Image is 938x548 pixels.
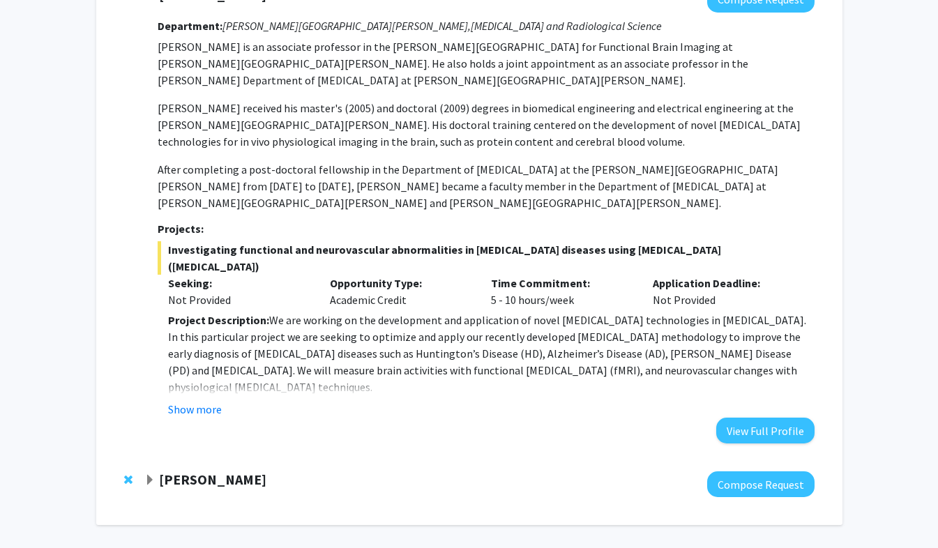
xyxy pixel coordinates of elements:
[642,275,804,308] div: Not Provided
[653,275,794,291] p: Application Deadline:
[158,19,222,33] strong: Department:
[707,471,815,497] button: Compose Request to Karen Fleming
[716,418,815,443] button: View Full Profile
[491,275,632,291] p: Time Commitment:
[330,275,471,291] p: Opportunity Type:
[319,275,481,308] div: Academic Credit
[222,19,471,33] i: [PERSON_NAME][GEOGRAPHIC_DATA][PERSON_NAME],
[481,275,642,308] div: 5 - 10 hours/week
[168,313,269,327] strong: Project Description:
[10,485,59,538] iframe: Chat
[471,19,662,33] i: [MEDICAL_DATA] and Radiological Science
[158,161,814,211] p: After completing a post-doctoral fellowship in the Department of [MEDICAL_DATA] at the [PERSON_NA...
[168,291,309,308] div: Not Provided
[158,241,814,275] span: Investigating functional and neurovascular abnormalities in [MEDICAL_DATA] diseases using [MEDICA...
[124,474,133,485] span: Remove Karen Fleming from bookmarks
[168,275,309,291] p: Seeking:
[159,471,266,488] strong: [PERSON_NAME]
[168,401,222,418] button: Show more
[168,312,814,395] p: We are working on the development and application of novel [MEDICAL_DATA] technologies in [MEDICA...
[158,100,814,150] p: [PERSON_NAME] received his master's (2005) and doctoral (2009) degrees in biomedical engineering ...
[158,38,814,89] p: [PERSON_NAME] is an associate professor in the [PERSON_NAME][GEOGRAPHIC_DATA] for Functional Brai...
[158,222,204,236] strong: Projects:
[144,475,156,486] span: Expand Karen Fleming Bookmark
